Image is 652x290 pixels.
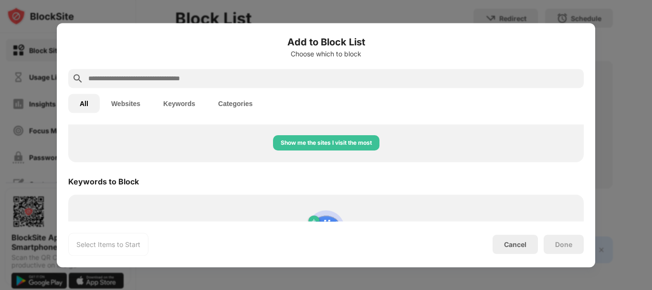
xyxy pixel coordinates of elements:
[504,240,526,248] div: Cancel
[303,206,349,252] img: block-by-keyword.svg
[281,138,372,148] div: Show me the sites I visit the most
[152,94,207,113] button: Keywords
[72,73,84,84] img: search.svg
[100,94,152,113] button: Websites
[68,176,139,186] div: Keywords to Block
[68,34,584,49] h6: Add to Block List
[207,94,264,113] button: Categories
[68,94,100,113] button: All
[68,50,584,57] div: Choose which to block
[76,239,140,249] div: Select Items to Start
[555,240,572,248] div: Done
